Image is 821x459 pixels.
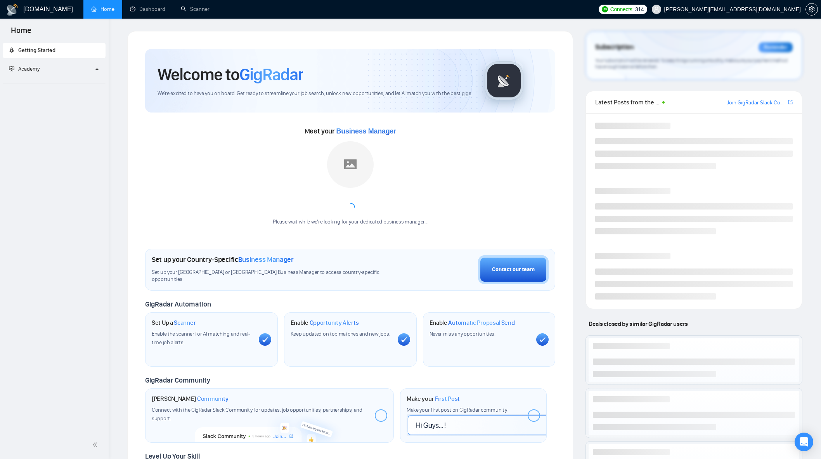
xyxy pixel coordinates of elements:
span: First Post [435,395,460,403]
span: Business Manager [336,127,396,135]
h1: Set up your Country-Specific [152,255,294,264]
li: Getting Started [3,43,106,58]
span: export [788,99,793,105]
span: Enable the scanner for AI matching and real-time job alerts. [152,331,250,346]
img: slackcommunity-bg.png [195,407,344,443]
span: fund-projection-screen [9,66,14,71]
span: Opportunity Alerts [310,319,359,327]
span: Keep updated on top matches and new jobs. [291,331,390,337]
a: Join GigRadar Slack Community [727,99,786,107]
span: Business Manager [238,255,294,264]
span: Never miss any opportunities. [430,331,495,337]
span: Scanner [174,319,196,327]
span: Academy [18,66,40,72]
span: 314 [635,5,644,14]
span: loading [345,201,356,213]
h1: Welcome to [158,64,303,85]
button: setting [805,3,818,16]
div: Open Intercom Messenger [795,433,813,451]
h1: Set Up a [152,319,196,327]
div: Contact our team [492,265,535,274]
a: export [788,99,793,106]
img: logo [6,3,19,16]
span: We're excited to have you on board. Get ready to streamline your job search, unlock new opportuni... [158,90,472,97]
a: setting [805,6,818,12]
img: gigradar-logo.png [485,61,523,100]
div: Reminder [759,42,793,52]
span: Meet your [305,127,396,135]
a: homeHome [91,6,114,12]
img: placeholder.png [327,141,374,188]
li: Academy Homepage [3,80,106,85]
span: Subscription [595,41,634,54]
h1: Enable [430,319,515,327]
span: Connect with the GigRadar Slack Community for updates, job opportunities, partnerships, and support. [152,407,362,422]
span: Your subscription will be renewed. To keep things running smoothly, make sure your payment method... [595,57,787,70]
h1: Enable [291,319,359,327]
span: GigRadar [239,64,303,85]
div: Please wait while we're looking for your dedicated business manager... [268,218,432,226]
h1: [PERSON_NAME] [152,395,229,403]
h1: Make your [407,395,460,403]
span: Community [197,395,229,403]
span: rocket [9,47,14,53]
span: Getting Started [18,47,55,54]
a: dashboardDashboard [130,6,165,12]
span: double-left [92,441,100,449]
span: Deals closed by similar GigRadar users [585,317,691,331]
span: Make your first post on GigRadar community. [407,407,507,413]
button: Contact our team [478,255,549,284]
img: upwork-logo.png [602,6,608,12]
span: Automatic Proposal Send [448,319,514,327]
span: GigRadar Automation [145,300,211,308]
span: Home [5,25,38,41]
span: Academy [9,66,40,72]
a: searchScanner [181,6,210,12]
span: user [654,7,659,12]
span: Latest Posts from the GigRadar Community [595,97,660,107]
span: GigRadar Community [145,376,210,385]
span: Set up your [GEOGRAPHIC_DATA] or [GEOGRAPHIC_DATA] Business Manager to access country-specific op... [152,269,390,284]
span: Connects: [610,5,634,14]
